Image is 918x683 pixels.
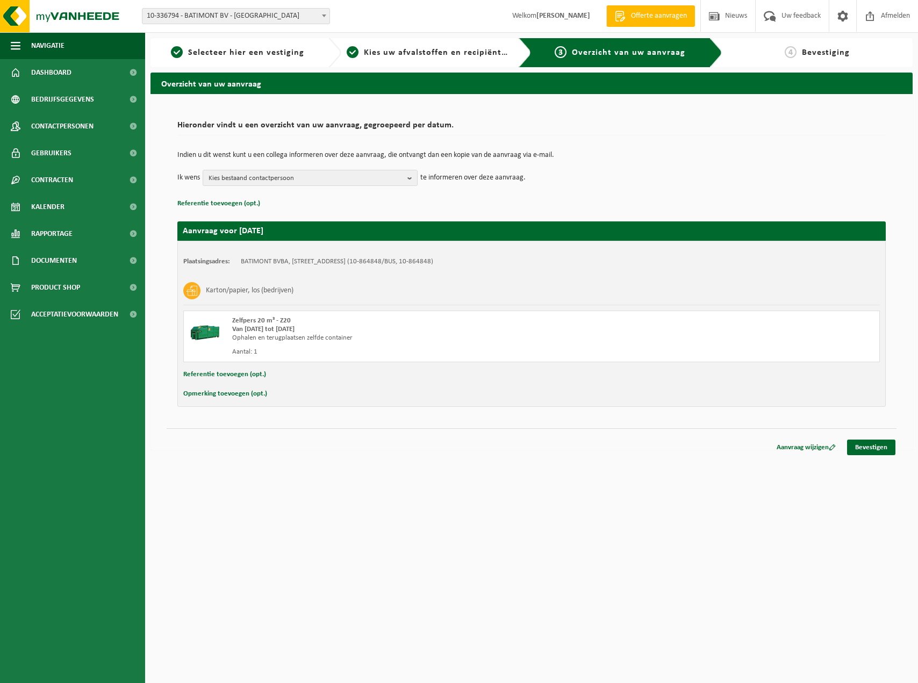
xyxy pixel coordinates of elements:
span: Zelfpers 20 m³ - Z20 [232,317,291,324]
span: Contactpersonen [31,113,94,140]
span: Dashboard [31,59,71,86]
a: 1Selecteer hier een vestiging [156,46,320,59]
span: 1 [171,46,183,58]
button: Referentie toevoegen (opt.) [177,197,260,211]
span: 10-336794 - BATIMONT BV - ROESELARE [142,9,329,24]
a: 2Kies uw afvalstoffen en recipiënten [347,46,511,59]
span: Acceptatievoorwaarden [31,301,118,328]
td: BATIMONT BVBA, [STREET_ADDRESS] (10-864848/BUS, 10-864848) [241,257,433,266]
img: HK-XZ-20-GN-00.png [189,317,221,349]
span: Bevestiging [802,48,850,57]
button: Kies bestaand contactpersoon [203,170,418,186]
span: Navigatie [31,32,64,59]
span: 3 [555,46,566,58]
a: Offerte aanvragen [606,5,695,27]
span: 10-336794 - BATIMONT BV - ROESELARE [142,8,330,24]
strong: Plaatsingsadres: [183,258,230,265]
p: te informeren over deze aanvraag. [420,170,526,186]
span: Rapportage [31,220,73,247]
span: Documenten [31,247,77,274]
div: Aantal: 1 [232,348,575,356]
p: Ik wens [177,170,200,186]
span: Bedrijfsgegevens [31,86,94,113]
span: Offerte aanvragen [628,11,690,21]
a: Bevestigen [847,440,895,455]
span: 4 [785,46,797,58]
h2: Overzicht van uw aanvraag [150,73,913,94]
span: Kies uw afvalstoffen en recipiënten [364,48,512,57]
span: Product Shop [31,274,80,301]
div: Ophalen en terugplaatsen zelfde container [232,334,575,342]
span: 2 [347,46,358,58]
a: Aanvraag wijzigen [769,440,844,455]
span: Kalender [31,193,64,220]
h2: Hieronder vindt u een overzicht van uw aanvraag, gegroepeerd per datum. [177,121,886,135]
strong: Aanvraag voor [DATE] [183,227,263,235]
span: Selecteer hier een vestiging [188,48,304,57]
span: Overzicht van uw aanvraag [572,48,685,57]
p: Indien u dit wenst kunt u een collega informeren over deze aanvraag, die ontvangt dan een kopie v... [177,152,886,159]
h3: Karton/papier, los (bedrijven) [206,282,293,299]
span: Gebruikers [31,140,71,167]
strong: [PERSON_NAME] [536,12,590,20]
button: Opmerking toevoegen (opt.) [183,387,267,401]
span: Contracten [31,167,73,193]
button: Referentie toevoegen (opt.) [183,368,266,382]
strong: Van [DATE] tot [DATE] [232,326,295,333]
span: Kies bestaand contactpersoon [209,170,403,186]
